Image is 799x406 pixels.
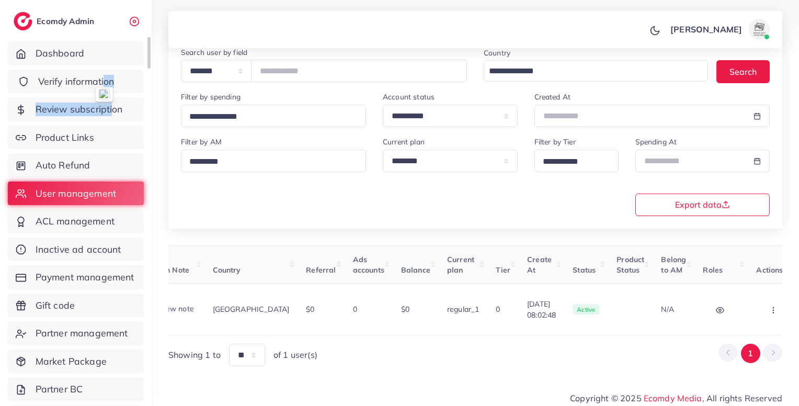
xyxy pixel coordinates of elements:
[37,16,97,26] h2: Ecomdy Admin
[213,265,241,275] span: Country
[8,41,144,65] a: Dashboard
[617,255,644,275] span: Product Status
[213,304,290,314] span: [GEOGRAPHIC_DATA]
[661,255,686,275] span: Belong to AM
[534,137,576,147] label: Filter by Tier
[496,304,500,314] span: 0
[534,92,571,102] label: Created At
[665,19,774,40] a: [PERSON_NAME]avatar
[36,355,107,368] span: Market Package
[36,187,116,200] span: User management
[36,299,75,312] span: Gift code
[146,304,194,313] span: View note
[306,304,314,314] span: $0
[675,200,730,209] span: Export data
[485,63,694,80] input: Search for option
[570,392,782,404] span: Copyright © 2025
[181,150,366,172] div: Search for option
[306,265,336,275] span: Referral
[36,243,121,256] span: Inactive ad account
[8,70,144,94] a: Verify information
[353,304,357,314] span: 0
[716,60,770,83] button: Search
[8,126,144,150] a: Product Links
[353,255,384,275] span: Ads accounts
[8,265,144,289] a: Payment management
[447,255,474,275] span: Current plan
[36,47,84,60] span: Dashboard
[573,304,600,315] span: active
[186,154,352,170] input: Search for option
[741,344,760,363] button: Go to page 1
[447,304,479,314] span: regular_1
[8,209,144,233] a: ACL management
[8,321,144,345] a: Partner management
[36,215,115,228] span: ACL management
[36,103,123,116] span: Review subscription
[702,392,782,404] span: , All rights Reserved
[14,12,97,30] a: logoEcomdy Admin
[756,265,783,275] span: Actions
[8,377,144,401] a: Partner BC
[401,304,409,314] span: $0
[527,255,552,275] span: Create At
[8,349,144,374] a: Market Package
[644,393,702,403] a: Ecomdy Media
[670,23,742,36] p: [PERSON_NAME]
[36,382,83,396] span: Partner BC
[383,137,425,147] label: Current plan
[8,238,144,262] a: Inactive ad account
[383,92,435,102] label: Account status
[36,270,134,284] span: Payment management
[527,299,556,320] span: [DATE] 08:02:48
[168,349,221,361] span: Showing 1 to
[181,105,366,127] div: Search for option
[703,265,723,275] span: Roles
[749,19,770,40] img: avatar
[181,137,222,147] label: Filter by AM
[36,131,94,144] span: Product Links
[8,182,144,206] a: User management
[8,153,144,177] a: Auto Refund
[635,194,770,216] button: Export data
[496,265,510,275] span: Tier
[8,294,144,318] a: Gift code
[661,304,674,314] span: N/A
[14,12,32,30] img: logo
[484,60,708,82] div: Search for option
[539,154,605,170] input: Search for option
[534,150,619,172] div: Search for option
[718,344,782,363] ul: Pagination
[36,159,90,172] span: Auto Refund
[38,75,115,88] span: Verify information
[273,349,317,361] span: of 1 user(s)
[401,265,430,275] span: Balance
[186,109,352,125] input: Search for option
[36,326,128,340] span: Partner management
[8,97,144,121] a: Review subscription
[635,137,677,147] label: Spending At
[181,92,241,102] label: Filter by spending
[573,265,596,275] span: Status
